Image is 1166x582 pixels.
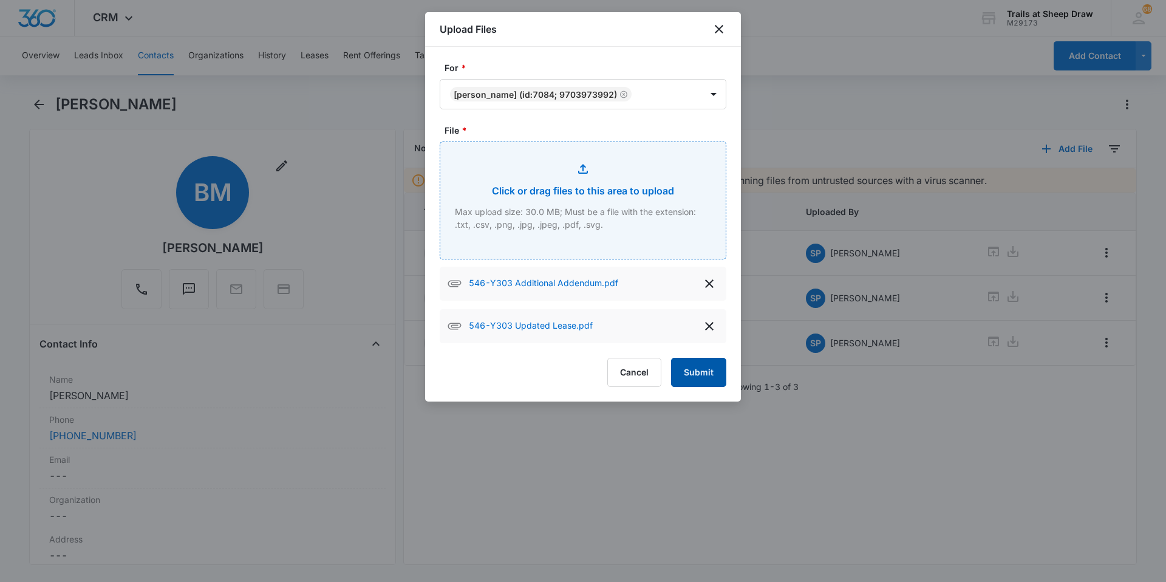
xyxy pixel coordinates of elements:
[700,317,719,336] button: delete
[469,319,593,334] p: 546-Y303 Updated Lease.pdf
[445,61,731,74] label: For
[440,22,497,36] h1: Upload Files
[700,274,719,293] button: delete
[607,358,661,387] button: Cancel
[445,124,731,137] label: File
[671,358,726,387] button: Submit
[469,276,618,291] p: 546-Y303 Additional Addendum.pdf
[617,90,628,98] div: Remove Brooks Maldonado (ID:7084; 9703973992)
[454,89,617,100] div: [PERSON_NAME] (ID:7084; 9703973992)
[712,22,726,36] button: close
